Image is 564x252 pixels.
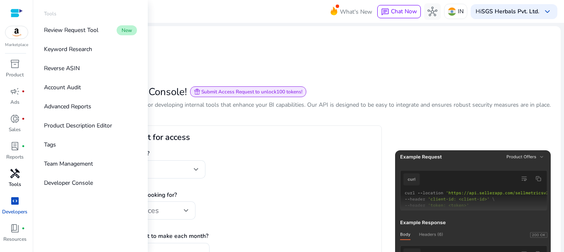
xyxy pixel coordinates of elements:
img: amazon.svg [5,26,28,39]
span: book_4 [10,223,20,233]
span: fiber_manual_record [22,227,25,230]
p: 1. What API(s) are you interested in? [50,149,375,158]
span: handyman [10,169,20,179]
span: chat [381,8,389,16]
p: Resources [3,235,27,243]
p: Tools [9,181,21,188]
p: Ads [10,98,20,106]
h3: Fill out the form to request for access [50,132,375,142]
p: Sales [9,126,21,133]
span: keyboard_arrow_down [542,7,552,17]
p: Reports [6,153,24,161]
p: Account Audit [44,83,81,92]
span: hub [427,7,437,17]
b: SGS Herbals Pvt. Ltd. [481,7,539,15]
p: Tools [44,10,56,17]
span: donut_small [10,114,20,124]
p: Developer Console [44,179,93,187]
p: Keyword Research [44,45,92,54]
span: lab_profile [10,141,20,151]
button: chatChat Now [377,5,421,18]
span: featured_seasonal_and_gifts [194,88,200,95]
button: hub [424,3,441,20]
span: fiber_manual_record [22,90,25,93]
span: fiber_manual_record [22,144,25,148]
span: code_blocks [10,196,20,206]
p: Reverse ASIN [44,64,80,73]
p: Hi [476,9,539,15]
p: Gain access to SellerApp powerful API for developing internal tools that enhance your BI capabili... [43,101,554,109]
img: in.svg [448,7,456,16]
p: IN [458,4,464,19]
span: Chat Now [391,7,417,15]
p: Tags [44,140,56,149]
span: campaign [10,86,20,96]
p: Review Request Tool [44,26,98,34]
p: Product [6,71,24,78]
span: What's New [340,5,372,19]
p: Developers [2,208,27,215]
p: 3. How many requests do you expect to make each month? [50,232,375,240]
span: New [117,25,137,35]
span: Submit Access Request to unlock [201,88,303,95]
p: 2. Which marketplace data are you looking for? [50,191,375,199]
p: Marketplace [5,42,28,48]
p: Product Description Editor [44,121,112,130]
p: Team Management [44,159,93,168]
p: Advanced Reports [44,102,91,111]
span: fiber_manual_record [22,117,25,120]
span: inventory_2 [10,59,20,69]
b: 100 tokens! [276,88,303,95]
